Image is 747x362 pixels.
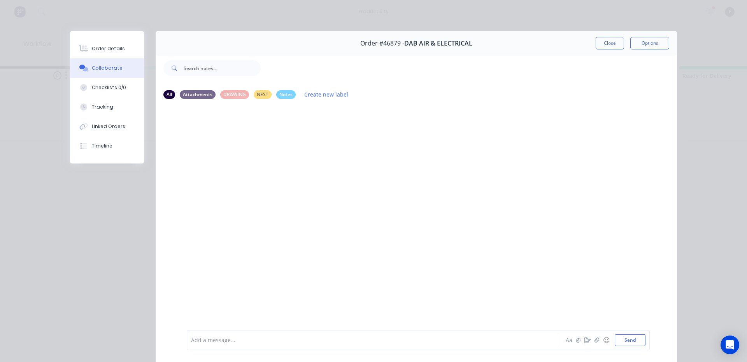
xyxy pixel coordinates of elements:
div: Open Intercom Messenger [721,336,739,354]
div: Collaborate [92,65,123,72]
div: Timeline [92,142,112,149]
button: ☺ [601,336,611,345]
button: Send [615,334,645,346]
span: Order #46879 - [360,40,404,47]
button: @ [573,336,583,345]
button: Checklists 0/0 [70,78,144,97]
div: DRAWING [220,90,249,99]
div: Tracking [92,104,113,111]
button: Close [596,37,624,49]
span: DAB AIR & ELECTRICAL [404,40,472,47]
button: Options [630,37,669,49]
div: NEST [254,90,272,99]
div: Checklists 0/0 [92,84,126,91]
input: Search notes... [184,60,261,76]
div: Order details [92,45,125,52]
button: Order details [70,39,144,58]
div: Linked Orders [92,123,125,130]
button: Collaborate [70,58,144,78]
div: Attachments [180,90,216,99]
button: Timeline [70,136,144,156]
button: Linked Orders [70,117,144,136]
button: Aa [564,336,573,345]
div: Notes [276,90,296,99]
button: Create new label [300,89,352,100]
button: Tracking [70,97,144,117]
div: All [163,90,175,99]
